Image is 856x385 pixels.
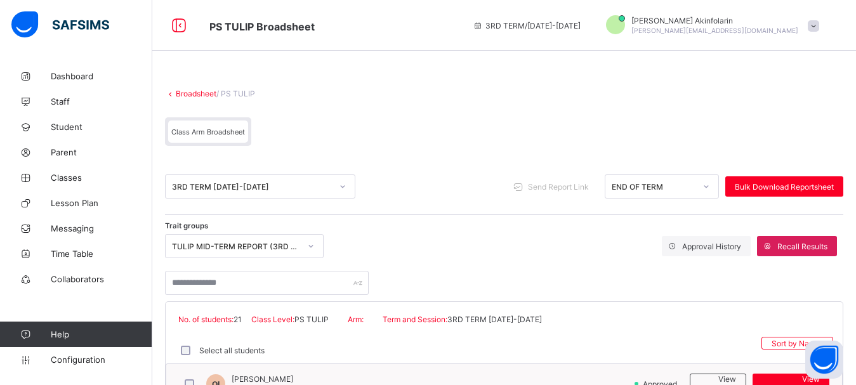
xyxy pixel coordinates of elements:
[11,11,109,38] img: safsims
[682,242,741,251] span: Approval History
[51,198,152,208] span: Lesson Plan
[51,223,152,233] span: Messaging
[51,147,152,157] span: Parent
[251,315,294,324] span: Class Level:
[294,315,329,324] span: PS TULIP
[209,20,315,33] span: Class Arm Broadsheet
[51,96,152,107] span: Staff
[473,21,581,30] span: session/term information
[631,16,798,25] span: [PERSON_NAME] Akinfolarin
[348,315,364,324] span: Arm:
[593,15,826,36] div: AbiodunAkinfolarin
[805,341,843,379] button: Open asap
[171,127,245,136] span: Class Arm Broadsheet
[51,249,152,259] span: Time Table
[199,346,265,355] label: Select all students
[51,122,152,132] span: Student
[51,173,152,183] span: Classes
[232,374,293,384] span: [PERSON_NAME]
[51,329,152,339] span: Help
[528,182,589,192] span: Send Report Link
[51,274,152,284] span: Collaborators
[735,182,834,192] span: Bulk Download Reportsheet
[631,27,798,34] span: [PERSON_NAME][EMAIL_ADDRESS][DOMAIN_NAME]
[172,182,332,192] div: 3RD TERM [DATE]-[DATE]
[234,315,242,324] span: 21
[178,315,234,324] span: No. of students:
[772,339,820,348] span: Sort by Name
[447,315,542,324] span: 3RD TERM [DATE]-[DATE]
[172,242,300,251] div: TULIP MID-TERM REPORT (3RD TERM 2024/2025)
[383,315,447,324] span: Term and Session:
[165,221,208,230] span: Trait groups
[176,89,216,98] a: Broadsheet
[51,355,152,365] span: Configuration
[216,89,255,98] span: / PS TULIP
[612,182,695,192] div: END OF TERM
[777,242,827,251] span: Recall Results
[51,71,152,81] span: Dashboard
